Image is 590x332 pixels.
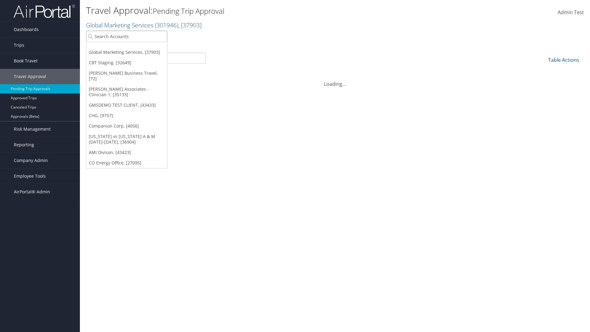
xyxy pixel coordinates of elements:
span: , [ 37903 ] [178,21,202,29]
p: Filter: [86,32,418,40]
a: CBT Staging, [32649] [86,57,167,68]
input: Search Accounts [86,31,167,42]
a: CO Energy Office, [27095] [86,158,167,168]
h1: Travel Approval: [86,4,418,17]
a: [US_STATE] vs [US_STATE] A & M [DATE]-[DATE], [36904] [86,131,167,147]
div: Loading... [86,73,584,88]
a: AMI Divison, [43423] [86,147,167,158]
span: Risk Management [14,121,51,137]
span: Book Travel [14,53,37,69]
a: [PERSON_NAME] Business Travel, [72] [86,68,167,84]
a: Table Actions [548,57,579,63]
a: Admin Test [558,3,584,22]
span: ( 301946 ) [155,21,178,29]
a: Global Marketing Services, [37903] [86,47,167,57]
span: Travel Approval [14,69,46,84]
span: Company Admin [14,153,48,168]
a: CHG, [9757] [86,110,167,121]
span: Admin Test [558,9,584,16]
a: Global Marketing Services [86,21,202,29]
a: GMSDEMO TEST CLIENT, [43433] [86,100,167,110]
a: [PERSON_NAME] Associates - Clinician 1, [35133] [86,84,167,100]
span: AirPortal® Admin [14,184,50,200]
a: Companion Corp, [4056] [86,121,167,131]
span: Dashboards [14,22,39,37]
img: airportal-logo.png [14,4,75,18]
span: Reporting [14,137,34,152]
span: Trips [14,38,24,53]
small: Pending Trip Approval [153,6,224,16]
span: Employee Tools [14,168,46,184]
